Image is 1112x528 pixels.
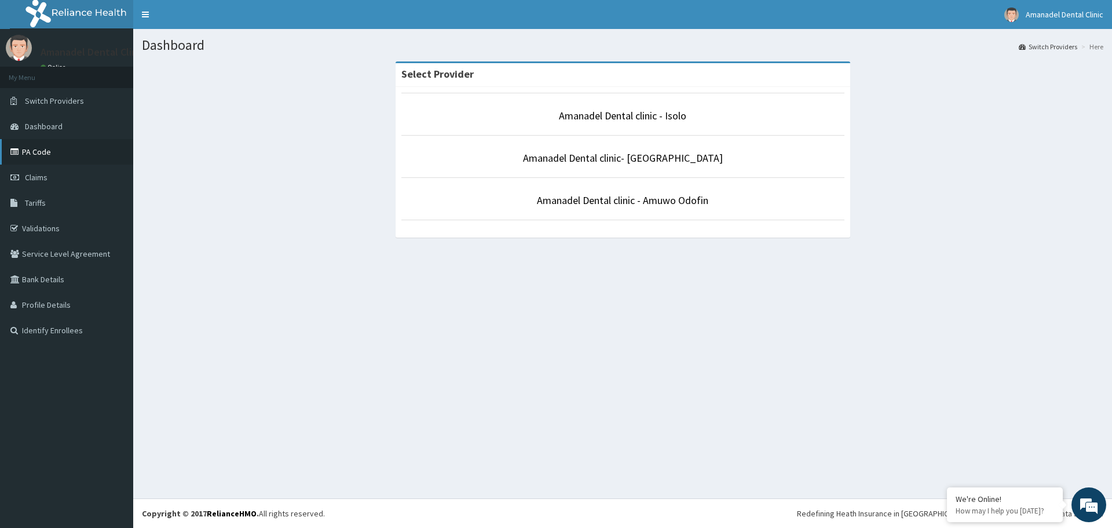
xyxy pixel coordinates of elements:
[25,121,63,132] span: Dashboard
[1026,9,1103,20] span: Amanadel Dental Clinic
[41,47,145,57] p: Amanadel Dental Clinic
[25,96,84,106] span: Switch Providers
[133,498,1112,528] footer: All rights reserved.
[190,6,218,34] div: Minimize live chat window
[207,508,257,519] a: RelianceHMO
[25,198,46,208] span: Tariffs
[1078,42,1103,52] li: Here
[559,109,686,122] a: Amanadel Dental clinic - Isolo
[142,38,1103,53] h1: Dashboard
[21,58,47,87] img: d_794563401_company_1708531726252_794563401
[60,65,195,80] div: Chat with us now
[523,151,723,165] a: Amanadel Dental clinic- [GEOGRAPHIC_DATA]
[401,67,474,81] strong: Select Provider
[537,194,708,207] a: Amanadel Dental clinic - Amuwo Odofin
[41,63,68,71] a: Online
[797,508,1103,519] div: Redefining Heath Insurance in [GEOGRAPHIC_DATA] using Telemedicine and Data Science!
[6,316,221,357] textarea: Type your message and hit 'Enter'
[6,35,32,61] img: User Image
[142,508,259,519] strong: Copyright © 2017 .
[67,146,160,263] span: We're online!
[25,172,47,183] span: Claims
[956,494,1054,504] div: We're Online!
[1019,42,1077,52] a: Switch Providers
[1004,8,1019,22] img: User Image
[956,506,1054,516] p: How may I help you today?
